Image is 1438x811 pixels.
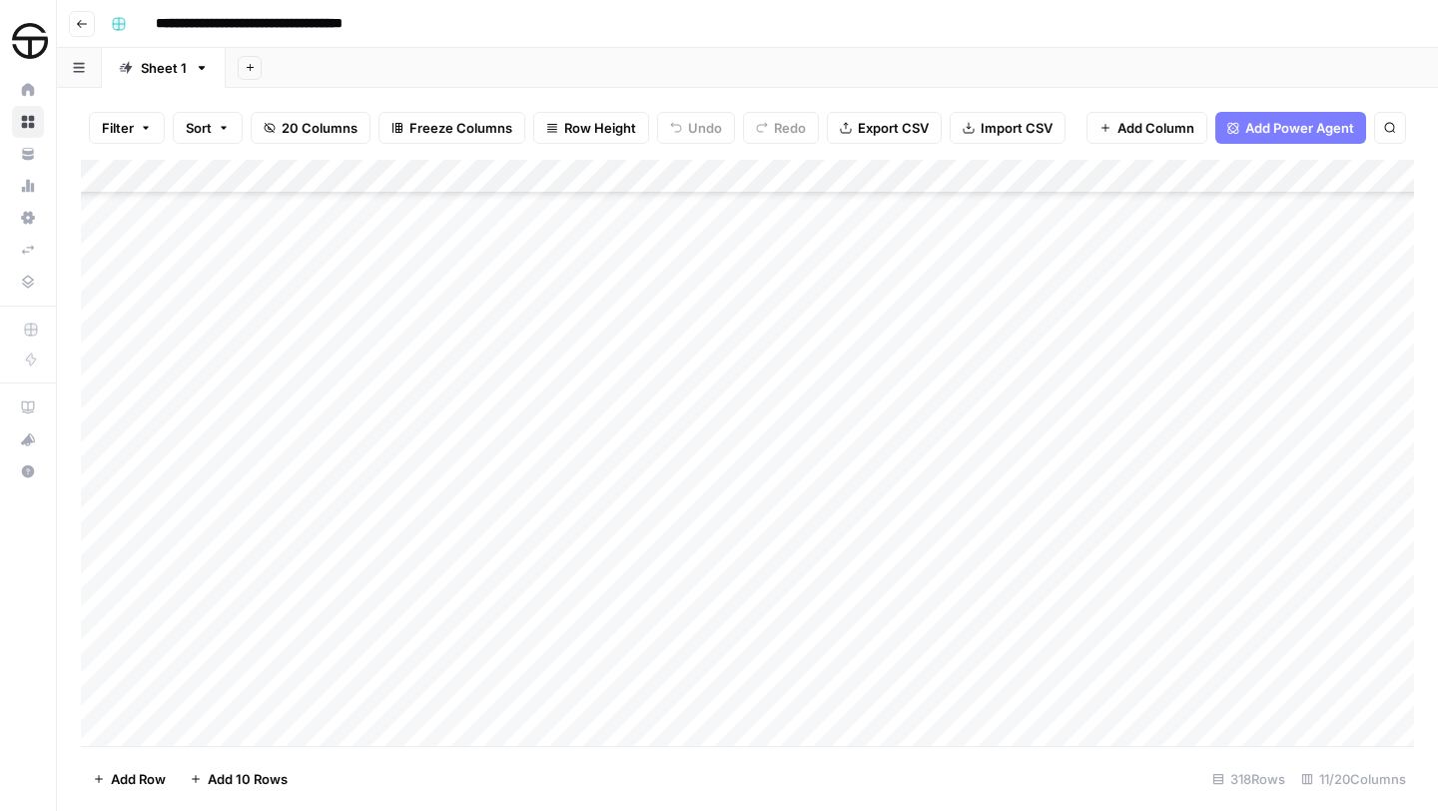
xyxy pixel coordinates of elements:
a: Syncs [12,234,44,266]
button: Add Power Agent [1215,112,1366,144]
a: Sheet 1 [102,48,226,88]
a: Your Data [12,138,44,170]
button: Undo [657,112,735,144]
span: Undo [688,118,722,138]
span: Redo [774,118,806,138]
div: 318 Rows [1204,763,1293,795]
button: Row Height [533,112,649,144]
span: Import CSV [981,118,1053,138]
div: 11/20 Columns [1293,763,1414,795]
button: Filter [89,112,165,144]
a: Home [12,74,44,106]
div: What's new? [13,424,43,454]
button: 20 Columns [251,112,370,144]
a: AirOps Academy [12,392,44,423]
span: Filter [102,118,134,138]
span: Add Column [1117,118,1194,138]
button: Add 10 Rows [178,763,300,795]
span: Freeze Columns [409,118,512,138]
a: Settings [12,202,44,234]
button: Sort [173,112,243,144]
button: Help + Support [12,455,44,487]
span: Add 10 Rows [208,769,288,789]
span: Row Height [564,118,636,138]
a: Usage [12,170,44,202]
button: Export CSV [827,112,942,144]
button: Add Row [81,763,178,795]
span: Add Row [111,769,166,789]
span: Add Power Agent [1245,118,1354,138]
button: Workspace: SimpleTire [12,16,44,66]
a: Data Library [12,266,44,298]
span: 20 Columns [282,118,358,138]
span: Sort [186,118,212,138]
button: Redo [743,112,819,144]
a: Browse [12,106,44,138]
button: Import CSV [950,112,1066,144]
button: Add Column [1086,112,1207,144]
button: What's new? [12,423,44,455]
div: Sheet 1 [141,58,187,78]
span: Export CSV [858,118,929,138]
img: SimpleTire Logo [12,23,48,59]
button: Freeze Columns [378,112,525,144]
